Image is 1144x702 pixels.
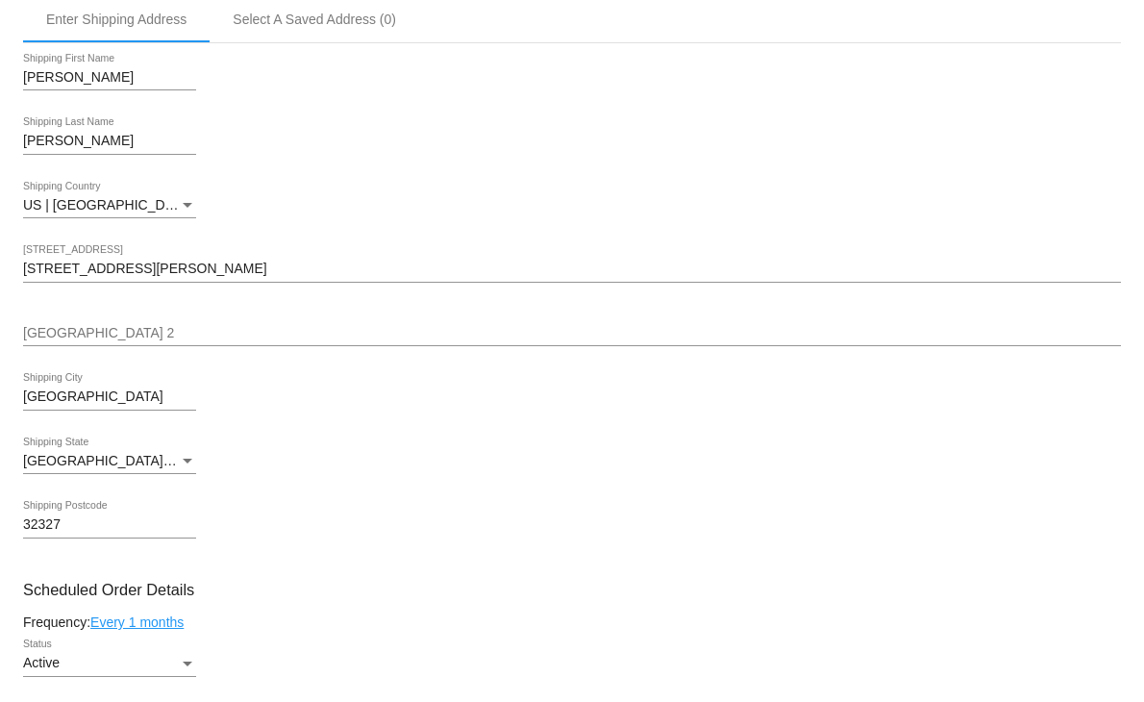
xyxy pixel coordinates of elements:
input: Shipping Last Name [23,134,196,149]
input: Shipping Postcode [23,517,196,533]
input: Shipping First Name [23,70,196,86]
div: Enter Shipping Address [46,12,187,27]
mat-select: Status [23,656,196,671]
input: Shipping Street 1 [23,262,1121,277]
div: Select A Saved Address (0) [233,12,396,27]
div: Frequency: [23,614,1121,630]
h3: Scheduled Order Details [23,581,1121,599]
input: Shipping City [23,389,196,405]
input: Shipping Street 2 [23,326,1121,341]
mat-select: Shipping Country [23,198,196,213]
a: Every 1 months [90,614,184,630]
span: US | [GEOGRAPHIC_DATA] [23,197,193,213]
mat-select: Shipping State [23,454,196,469]
span: [GEOGRAPHIC_DATA] | [US_STATE] [23,453,249,468]
span: Active [23,655,60,670]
